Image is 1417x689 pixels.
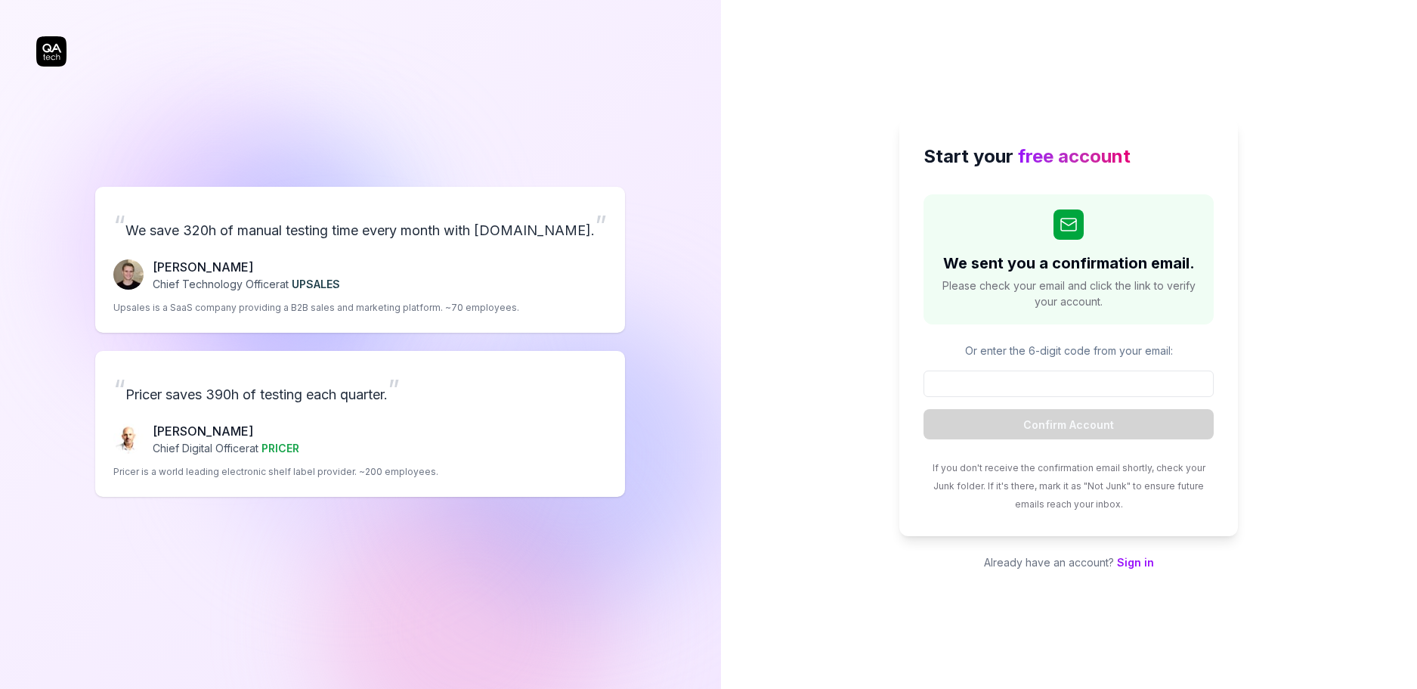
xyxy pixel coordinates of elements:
[1117,556,1154,569] a: Sign in
[113,373,125,406] span: “
[924,343,1214,358] p: Or enter the 6-digit code from your email:
[153,440,299,456] p: Chief Digital Officer at
[924,409,1214,439] button: Confirm Account
[113,209,125,242] span: “
[95,187,625,333] a: “We save 320h of manual testing time every month with [DOMAIN_NAME].”Fredrik Seidl[PERSON_NAME]Ch...
[113,369,607,410] p: Pricer saves 390h of testing each quarter.
[113,465,438,479] p: Pricer is a world leading electronic shelf label provider. ~200 employees.
[153,276,340,292] p: Chief Technology Officer at
[1018,145,1131,167] span: free account
[113,205,607,246] p: We save 320h of manual testing time every month with [DOMAIN_NAME].
[95,351,625,497] a: “Pricer saves 390h of testing each quarter.”Chris Chalkitis[PERSON_NAME]Chief Digital Officerat P...
[943,252,1195,275] h2: We sent you a confirmation email.
[939,278,1199,309] span: Please check your email and click the link to verify your account.
[933,462,1205,510] span: If you don't receive the confirmation email shortly, check your Junk folder. If it's there, mark ...
[113,259,144,290] img: Fredrik Seidl
[924,143,1214,170] h2: Start your
[388,373,400,406] span: ”
[113,424,144,454] img: Chris Chalkitis
[153,422,299,440] p: [PERSON_NAME]
[113,301,519,315] p: Upsales is a SaaS company providing a B2B sales and marketing platform. ~70 employees.
[292,278,340,290] span: UPSALES
[153,258,340,276] p: [PERSON_NAME]
[899,554,1238,570] p: Already have an account?
[595,209,607,242] span: ”
[261,442,299,455] span: PRICER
